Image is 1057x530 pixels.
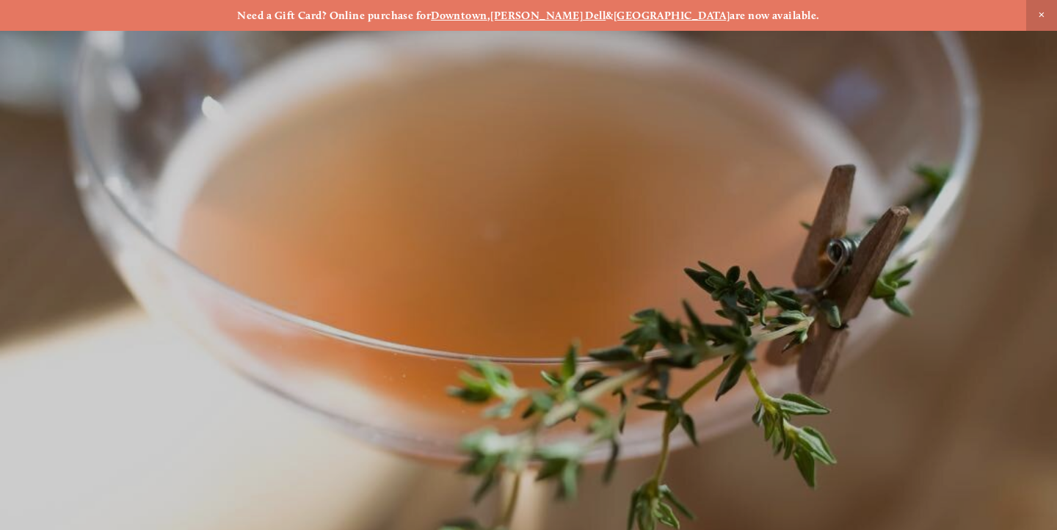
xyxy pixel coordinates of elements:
a: Downtown [431,9,487,22]
a: [PERSON_NAME] Dell [490,9,606,22]
strong: are now available. [730,9,819,22]
a: [GEOGRAPHIC_DATA] [614,9,730,22]
strong: Need a Gift Card? Online purchase for [237,9,431,22]
strong: , [487,9,490,22]
strong: & [606,9,613,22]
